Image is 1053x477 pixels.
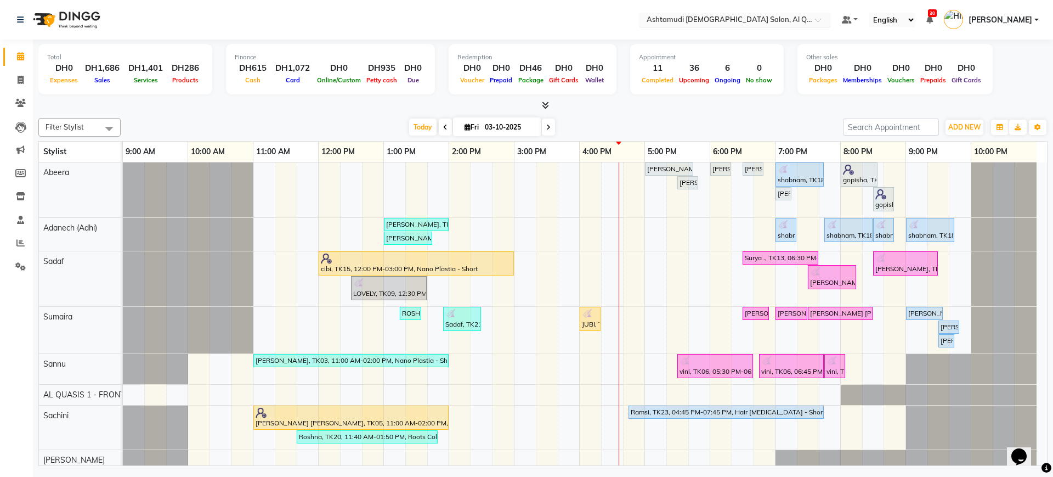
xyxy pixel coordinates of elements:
[806,53,984,62] div: Other sales
[777,164,823,185] div: shabnam, TK18, 07:00 PM-07:45 PM, Classic Manicure
[743,62,775,75] div: 0
[946,120,983,135] button: ADD NEW
[939,322,958,332] div: [PERSON_NAME], TK07, 09:30 PM-09:50 PM, Eyebrow Threading
[777,220,795,240] div: shabnam, TK18, 07:00 PM-07:20 PM, Full Arms Waxing
[514,144,549,160] a: 3:00 PM
[928,9,937,17] span: 30
[840,76,885,84] span: Memberships
[28,4,103,35] img: logo
[885,62,918,75] div: DH0
[907,220,953,240] div: shabnam, TK18, 09:00 PM-09:45 PM, Hair Spa Schwarkopf/Loreal/Keratin - Medium
[409,119,437,136] span: Today
[283,76,303,84] span: Card
[841,144,875,160] a: 8:00 PM
[46,122,84,131] span: Filter Stylist
[582,76,607,84] span: Wallet
[124,62,167,75] div: DH1,401
[678,178,697,188] div: [PERSON_NAME], TK25, 05:30 PM-05:50 PM, Full Arms Waxing
[710,144,745,160] a: 6:00 PM
[235,62,271,75] div: DH615
[314,62,364,75] div: DH0
[907,308,942,318] div: [PERSON_NAME], TK07, 09:00 PM-09:35 PM, Clean up
[777,308,806,318] div: [PERSON_NAME] [PERSON_NAME], TK02, 07:00 PM-07:30 PM, Full Legs Waxing
[676,62,712,75] div: 36
[874,220,893,240] div: shabnam, TK18, 08:30 PM-08:50 PM, Eyebrow Threading
[314,76,364,84] span: Online/Custom
[131,76,161,84] span: Services
[457,76,487,84] span: Voucher
[546,76,581,84] span: Gift Cards
[43,359,66,369] span: Sannu
[645,144,680,160] a: 5:00 PM
[253,144,293,160] a: 11:00 AM
[516,76,546,84] span: Package
[712,76,743,84] span: Ongoing
[487,76,515,84] span: Prepaid
[775,144,810,160] a: 7:00 PM
[580,144,614,160] a: 4:00 PM
[235,53,426,62] div: Finance
[744,253,817,263] div: Surya ., TK13, 06:30 PM-07:40 PM, Roots Color - [MEDICAL_DATA] Free
[254,407,448,428] div: [PERSON_NAME] [PERSON_NAME], TK05, 11:00 AM-02:00 PM, Nano Plastia - Short
[825,356,844,377] div: vini, TK06, 07:45 PM-08:05 PM, Eyebrow Threading
[918,76,949,84] span: Prepaids
[843,119,939,136] input: Search Appointment
[1007,433,1042,466] iframe: chat widget
[646,164,692,174] div: [PERSON_NAME], TK25, 05:00 PM-05:45 PM, Classic Pedicure
[242,76,263,84] span: Cash
[43,312,72,322] span: Sumaira
[401,308,420,318] div: ROSHIN, TK19, 01:15 PM-01:35 PM, Eyebrow Threading
[639,53,775,62] div: Appointment
[449,144,484,160] a: 2:00 PM
[43,390,154,400] span: AL QUASIS 1 - FRONT OFFICE
[676,76,712,84] span: Upcoming
[744,164,762,174] div: [PERSON_NAME], TK25, 06:30 PM-06:50 PM, Half Legs Waxing
[744,308,768,318] div: [PERSON_NAME] [PERSON_NAME], TK02, 06:30 PM-06:55 PM, Brazilian Waxing
[711,164,730,174] div: [PERSON_NAME], TK25, 06:00 PM-06:20 PM, Full Arms Waxing
[515,62,546,75] div: DH46
[43,223,97,233] span: Adanech (Adhi)
[809,267,855,288] div: [PERSON_NAME], TK04, 07:30 PM-08:15 PM, Hair Spa Schwarkopf/Loreal/Keratin - Medium
[777,189,790,199] div: [PERSON_NAME], TK25, 07:00 PM-07:15 PM, Under Arms Waxing
[971,144,1010,160] a: 10:00 PM
[188,144,228,160] a: 10:00 AM
[43,167,69,177] span: Abeera
[444,308,480,329] div: Sadaf, TK21, 01:55 PM-02:30 PM, Eyebrow Threading,Upper Lip Threading
[918,62,949,75] div: DH0
[47,76,81,84] span: Expenses
[457,53,608,62] div: Redemption
[384,144,418,160] a: 1:00 PM
[639,62,676,75] div: 11
[320,253,513,274] div: cibi, TK15, 12:00 PM-03:00 PM, Nano Plastia - Short
[47,53,203,62] div: Total
[949,62,984,75] div: DH0
[482,119,536,136] input: 2025-10-03
[385,233,431,243] div: [PERSON_NAME], TK10, 01:00 PM-01:45 PM, Classic Pedicure
[948,123,981,131] span: ADD NEW
[840,62,885,75] div: DH0
[581,308,599,329] div: JUBI, TK11, 04:00 PM-04:20 PM, Eyebrow Threading
[385,220,448,229] div: [PERSON_NAME], TK10, 01:00 PM-02:00 PM, Classic Pedicure,Hot Oil Treatment,Cut & File
[809,308,871,318] div: [PERSON_NAME] [PERSON_NAME], TK02, 07:30 PM-08:30 PM, Pearl Facial
[254,356,448,366] div: [PERSON_NAME], TK03, 11:00 AM-02:00 PM, Nano Plastia - Short
[806,76,840,84] span: Packages
[678,356,752,377] div: vini, TK06, 05:30 PM-06:40 PM, Roots Color - [MEDICAL_DATA] Free
[969,14,1032,26] span: [PERSON_NAME]
[167,62,203,75] div: DH286
[885,76,918,84] span: Vouchers
[760,356,823,377] div: vini, TK06, 06:45 PM-07:45 PM, Creative Hair Cut
[462,123,482,131] span: Fri
[169,76,201,84] span: Products
[944,10,963,29] img: Himanshu Akania
[825,220,871,240] div: shabnam, TK18, 07:45 PM-08:30 PM, Classic Pedicure
[298,432,437,442] div: Roshna, TK20, 11:40 AM-01:50 PM, Roots Color - [MEDICAL_DATA] Free,Hair Spa Schwarkopf/Loreal/Ker...
[457,62,487,75] div: DH0
[581,62,608,75] div: DH0
[319,144,358,160] a: 12:00 PM
[364,76,400,84] span: Petty cash
[939,336,953,346] div: [PERSON_NAME], TK07, 09:30 PM-09:45 PM, Upper Lip Threading
[874,189,893,210] div: gopisha, TK22, 08:30 PM-08:50 PM, [PERSON_NAME]/Face Bleach
[906,144,941,160] a: 9:00 PM
[364,62,400,75] div: DH935
[352,278,426,299] div: LOVELY, TK09, 12:30 PM-01:40 PM, Roots Color - [MEDICAL_DATA] Free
